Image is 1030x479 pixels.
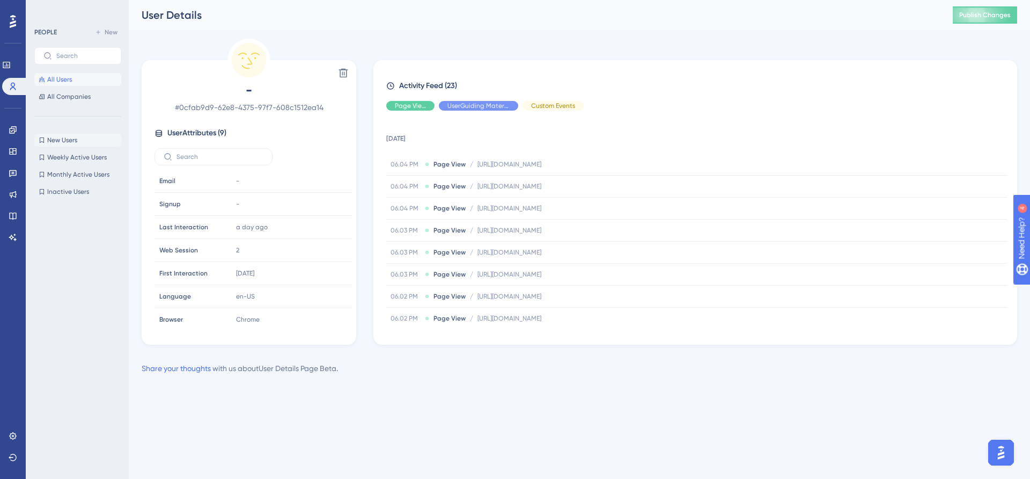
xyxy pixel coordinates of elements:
[391,182,421,191] span: 06.04 PM
[236,315,260,324] span: Chrome
[386,119,1007,154] td: [DATE]
[477,292,541,301] span: [URL][DOMAIN_NAME]
[391,160,421,169] span: 06.04 PM
[34,73,121,86] button: All Users
[25,3,67,16] span: Need Help?
[470,182,473,191] span: /
[34,151,121,164] button: Weekly Active Users
[47,92,91,101] span: All Companies
[477,160,541,169] span: [URL][DOMAIN_NAME]
[236,223,268,231] time: a day ago
[56,52,112,60] input: Search
[34,185,121,198] button: Inactive Users
[105,28,117,37] span: New
[236,246,239,255] span: 2
[399,79,457,92] span: Activity Feed (23)
[167,127,226,140] span: User Attributes ( 9 )
[34,28,57,37] div: PEOPLE
[159,246,198,255] span: Web Session
[142,364,211,373] a: Share your thoughts
[91,26,121,39] button: New
[477,248,541,257] span: [URL][DOMAIN_NAME]
[531,101,575,110] span: Custom Events
[395,101,426,110] span: Page View
[470,248,473,257] span: /
[477,204,541,213] span: [URL][DOMAIN_NAME]
[985,437,1017,469] iframe: UserGuiding AI Assistant Launcher
[470,226,473,235] span: /
[391,248,421,257] span: 06.03 PM
[154,101,343,114] span: # 0cfab9d9-62e8-4375-97f7-608c1512ea14
[176,153,263,161] input: Search
[391,314,421,323] span: 06.02 PM
[34,168,121,181] button: Monthly Active Users
[470,160,473,169] span: /
[236,200,239,208] span: -
[391,292,421,301] span: 06.02 PM
[154,82,343,99] span: -
[47,136,77,144] span: New Users
[34,134,121,147] button: New Users
[470,270,473,279] span: /
[477,314,541,323] span: [URL][DOMAIN_NAME]
[477,270,541,279] span: [URL][DOMAIN_NAME]
[159,269,208,278] span: First Interaction
[959,11,1011,19] span: Publish Changes
[470,314,473,323] span: /
[470,204,473,213] span: /
[236,292,255,301] span: en-US
[447,101,510,110] span: UserGuiding Material
[391,204,421,213] span: 06.04 PM
[47,187,89,196] span: Inactive Users
[142,8,926,23] div: User Details
[236,177,239,185] span: -
[159,177,175,185] span: Email
[433,248,466,257] span: Page View
[47,153,107,162] span: Weekly Active Users
[433,226,466,235] span: Page View
[47,75,72,84] span: All Users
[477,226,541,235] span: [URL][DOMAIN_NAME]
[75,5,78,14] div: 4
[159,223,208,231] span: Last Interaction
[236,270,254,277] time: [DATE]
[159,292,191,301] span: Language
[142,362,338,375] div: with us about User Details Page Beta .
[159,315,183,324] span: Browser
[470,292,473,301] span: /
[47,170,109,179] span: Monthly Active Users
[34,90,121,103] button: All Companies
[433,292,466,301] span: Page View
[433,270,466,279] span: Page View
[433,314,466,323] span: Page View
[477,182,541,191] span: [URL][DOMAIN_NAME]
[391,226,421,235] span: 06.03 PM
[159,200,181,208] span: Signup
[391,270,421,279] span: 06.03 PM
[433,204,466,213] span: Page View
[433,182,466,191] span: Page View
[433,160,466,169] span: Page View
[953,6,1017,24] button: Publish Changes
